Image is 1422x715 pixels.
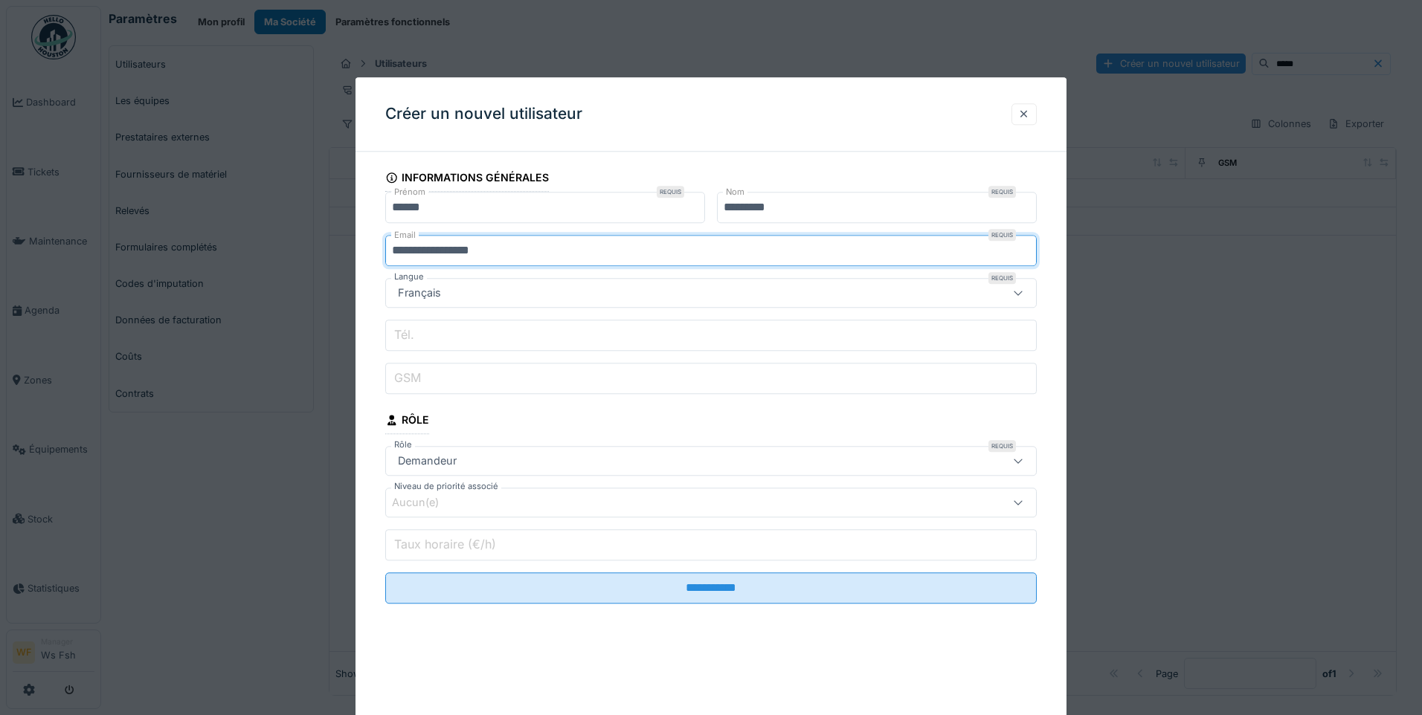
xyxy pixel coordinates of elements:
[988,440,1016,452] div: Requis
[391,439,415,451] label: Rôle
[391,480,501,493] label: Niveau de priorité associé
[391,186,428,198] label: Prénom
[988,272,1016,284] div: Requis
[723,186,747,198] label: Nom
[392,453,463,469] div: Demandeur
[657,186,684,198] div: Requis
[391,326,417,344] label: Tél.
[391,369,424,387] label: GSM
[392,495,460,511] div: Aucun(e)
[385,409,429,434] div: Rôle
[391,536,499,554] label: Taux horaire (€/h)
[988,229,1016,241] div: Requis
[391,229,419,242] label: Email
[385,166,549,192] div: Informations générales
[988,186,1016,198] div: Requis
[392,285,447,301] div: Français
[385,105,582,123] h3: Créer un nouvel utilisateur
[391,271,427,283] label: Langue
